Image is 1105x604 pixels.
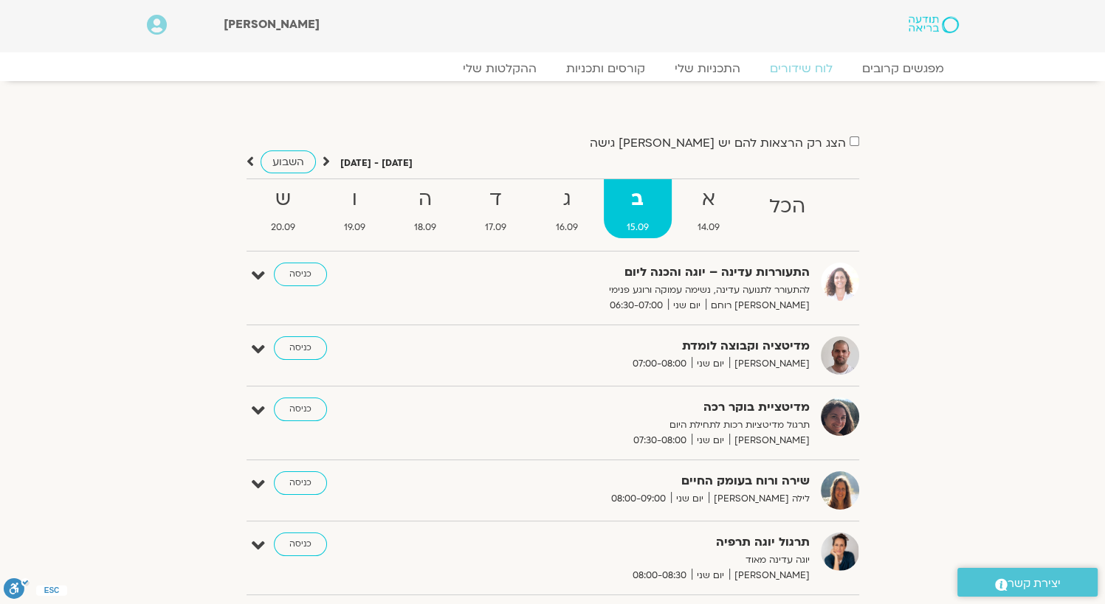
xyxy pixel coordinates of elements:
p: [DATE] - [DATE] [340,156,413,171]
span: 14.09 [675,220,743,235]
a: א14.09 [675,179,743,238]
strong: מדיטציית בוקר רכה [448,398,810,417]
nav: Menu [147,61,959,76]
a: ו19.09 [321,179,388,238]
span: [PERSON_NAME] רוחם [706,298,810,313]
span: יום שני [692,433,729,448]
a: כניסה [274,263,327,286]
span: 07:30-08:00 [628,433,692,448]
strong: תרגול יוגה תרפיה [448,532,810,552]
a: כניסה [274,336,327,360]
span: השבוע [272,155,304,169]
span: 07:00-08:00 [627,356,692,372]
a: ב15.09 [604,179,672,238]
a: ש20.09 [248,179,318,238]
span: 06:30-07:00 [605,298,668,313]
a: כניסה [274,532,327,556]
strong: מדיטציה וקבוצה לומדת [448,336,810,356]
span: 20.09 [248,220,318,235]
span: יום שני [671,491,709,507]
a: ד17.09 [462,179,529,238]
a: כניסה [274,398,327,421]
span: 19.09 [321,220,388,235]
span: 17.09 [462,220,529,235]
a: לוח שידורים [755,61,847,76]
span: 18.09 [391,220,459,235]
label: הצג רק הרצאות להם יש [PERSON_NAME] גישה [590,136,846,150]
span: יום שני [692,356,729,372]
strong: ה [391,183,459,216]
span: [PERSON_NAME] [224,16,320,32]
span: [PERSON_NAME] [729,356,810,372]
strong: הכל [746,190,827,223]
p: להתעורר לתנועה עדינה, נשימה עמוקה ורוגע פנימי [448,282,810,298]
a: ג16.09 [533,179,601,238]
p: תרגול מדיטציות רכות לתחילת היום [448,417,810,433]
a: כניסה [274,471,327,495]
span: [PERSON_NAME] [729,433,810,448]
a: יצירת קשר [957,568,1098,597]
strong: ג [533,183,601,216]
a: ההקלטות שלי [448,61,551,76]
p: יוגה עדינה מאוד [448,552,810,568]
strong: ד [462,183,529,216]
span: 15.09 [604,220,672,235]
a: השבוע [261,150,316,173]
span: לילה [PERSON_NAME] [709,491,810,507]
a: ה18.09 [391,179,459,238]
strong: ב [604,183,672,216]
a: התכניות שלי [660,61,755,76]
span: יום שני [692,568,729,583]
a: הכל [746,179,827,238]
span: 08:00-09:00 [606,491,671,507]
span: [PERSON_NAME] [729,568,810,583]
span: יום שני [668,298,706,313]
span: יצירת קשר [1008,574,1061,594]
strong: א [675,183,743,216]
a: מפגשים קרובים [847,61,959,76]
strong: ו [321,183,388,216]
strong: שירה ורוח בעומק החיים [448,471,810,491]
strong: ש [248,183,318,216]
span: 08:00-08:30 [627,568,692,583]
strong: התעוררות עדינה – יוגה והכנה ליום [448,263,810,282]
a: קורסים ותכניות [551,61,660,76]
span: 16.09 [533,220,601,235]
